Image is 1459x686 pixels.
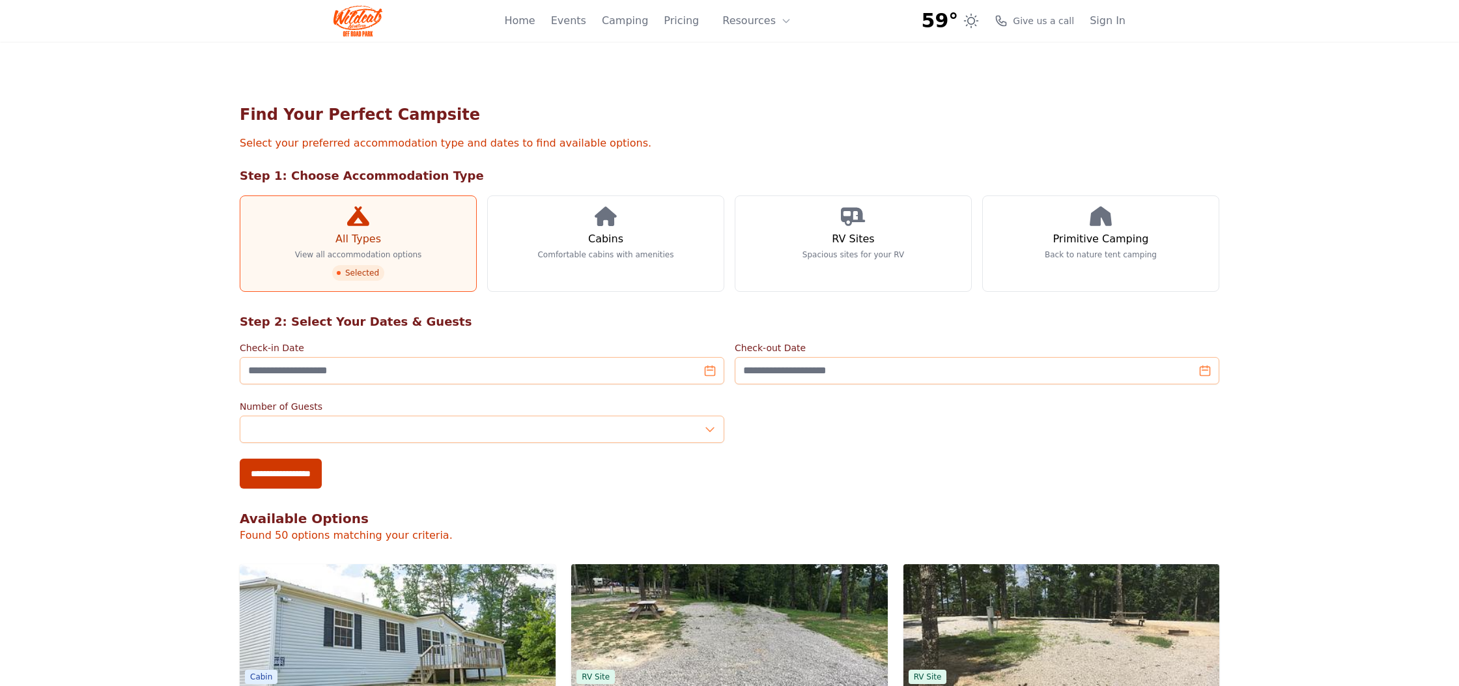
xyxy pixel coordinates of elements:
span: 59° [922,9,959,33]
p: Select your preferred accommodation type and dates to find available options. [240,136,1219,151]
a: Events [551,13,586,29]
a: Sign In [1090,13,1126,29]
label: Number of Guests [240,400,724,413]
label: Check-out Date [735,341,1219,354]
p: Found 50 options matching your criteria. [240,528,1219,543]
a: RV Sites Spacious sites for your RV [735,195,972,292]
a: Pricing [664,13,699,29]
a: Primitive Camping Back to nature tent camping [982,195,1219,292]
h2: Step 1: Choose Accommodation Type [240,167,1219,185]
h3: Cabins [588,231,623,247]
h3: All Types [335,231,381,247]
p: Comfortable cabins with amenities [537,250,673,260]
span: RV Site [576,670,615,684]
a: Give us a call [995,14,1074,27]
a: Camping [602,13,648,29]
a: All Types View all accommodation options Selected [240,195,477,292]
img: Wildcat Logo [333,5,382,36]
h1: Find Your Perfect Campsite [240,104,1219,125]
p: Back to nature tent camping [1045,250,1157,260]
p: View all accommodation options [295,250,422,260]
a: Home [504,13,535,29]
p: Spacious sites for your RV [802,250,904,260]
button: Resources [715,8,799,34]
a: Cabins Comfortable cabins with amenities [487,195,724,292]
span: Give us a call [1013,14,1074,27]
label: Check-in Date [240,341,724,354]
h2: Available Options [240,509,1219,528]
span: Cabin [245,670,277,684]
span: RV Site [909,670,947,684]
span: Selected [332,265,384,281]
h2: Step 2: Select Your Dates & Guests [240,313,1219,331]
h3: Primitive Camping [1053,231,1149,247]
h3: RV Sites [832,231,874,247]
